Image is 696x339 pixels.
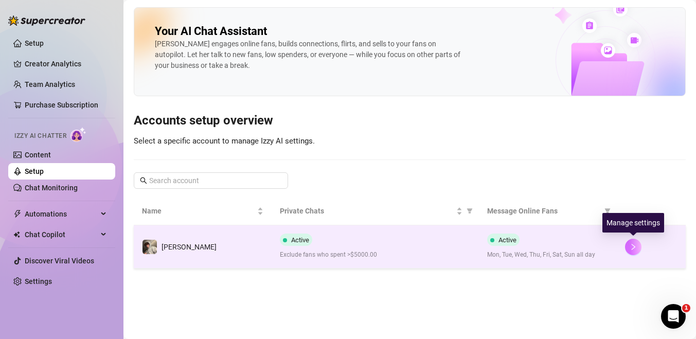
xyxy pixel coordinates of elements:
span: Chat Copilot [25,226,98,243]
span: Exclude fans who spent >$5000.00 [280,250,470,260]
h3: Accounts setup overview [134,113,686,129]
img: Reece [142,240,157,254]
a: Settings [25,277,52,286]
span: Active [291,236,309,244]
a: Team Analytics [25,80,75,88]
h2: Your AI Chat Assistant [155,24,267,39]
a: Creator Analytics [25,56,107,72]
th: Name [134,197,272,225]
span: Izzy AI Chatter [14,131,66,141]
a: Setup [25,39,44,47]
span: Select a specific account to manage Izzy AI settings. [134,136,315,146]
div: [PERSON_NAME] engages online fans, builds connections, flirts, and sells to your fans on autopilo... [155,39,463,71]
iframe: Intercom live chat [661,304,686,329]
span: thunderbolt [13,210,22,218]
a: Setup [25,167,44,175]
th: Private Chats [272,197,478,225]
span: search [140,177,147,184]
span: filter [602,203,613,219]
span: Name [142,205,255,217]
span: Message Online Fans [487,205,600,217]
img: Chat Copilot [13,231,20,238]
span: right [630,243,637,251]
a: Content [25,151,51,159]
a: Purchase Subscription [25,101,98,109]
button: right [625,239,641,255]
input: Search account [149,175,274,186]
span: filter [467,208,473,214]
span: Automations [25,206,98,222]
span: 1 [682,304,690,312]
span: Mon, Tue, Wed, Thu, Fri, Sat, Sun all day [487,250,609,260]
a: Chat Monitoring [25,184,78,192]
span: [PERSON_NAME] [162,243,217,251]
div: Manage settings [602,213,664,233]
img: AI Chatter [70,127,86,142]
span: filter [604,208,611,214]
span: Active [498,236,516,244]
img: logo-BBDzfeDw.svg [8,15,85,26]
a: Discover Viral Videos [25,257,94,265]
span: filter [465,203,475,219]
span: Private Chats [280,205,454,217]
